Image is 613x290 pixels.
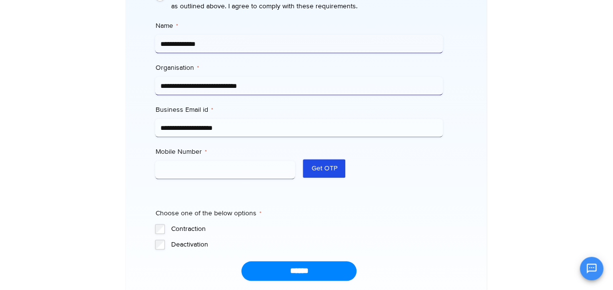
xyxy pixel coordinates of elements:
[155,105,443,115] label: Business Email id
[171,224,443,234] label: Contraction
[155,21,443,31] label: Name
[155,208,261,218] legend: Choose one of the below options
[171,240,443,249] label: Deactivation
[155,63,443,73] label: Organisation
[303,159,345,178] button: Get OTP
[155,147,295,157] label: Mobile Number
[580,257,603,280] button: Open chat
